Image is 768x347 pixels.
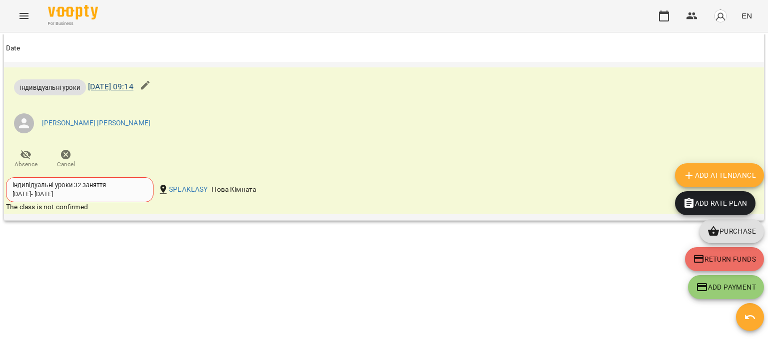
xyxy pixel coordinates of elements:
[741,10,752,21] span: EN
[6,177,153,202] div: індивідуальні уроки 32 заняття[DATE]- [DATE]
[6,42,762,54] span: Date
[696,281,756,293] span: Add Payment
[675,191,755,215] button: Add Rate plan
[209,183,258,197] div: Нова Кімната
[6,42,20,54] div: Sort
[675,163,764,187] button: Add Attendance
[169,185,207,195] a: SPEAKEASY
[683,169,756,181] span: Add Attendance
[42,118,150,128] a: [PERSON_NAME] [PERSON_NAME]
[12,181,147,190] div: індивідуальні уроки 32 заняття
[685,247,764,271] button: Return funds
[48,5,98,19] img: Voopty Logo
[737,6,756,25] button: EN
[683,197,747,209] span: Add Rate plan
[688,275,764,299] button: Add Payment
[6,42,20,54] div: Date
[12,4,36,28] button: Menu
[699,219,764,243] button: Purchase
[14,160,37,169] span: Absence
[48,20,98,27] span: For Business
[88,82,133,91] a: [DATE] 09:14
[713,9,727,23] img: avatar_s.png
[46,145,86,173] button: Cancel
[14,83,86,92] span: індивідуальні уроки
[693,253,756,265] span: Return funds
[12,190,53,199] div: [DATE] - [DATE]
[6,202,508,212] div: The class is not confirmed
[57,160,75,169] span: Cancel
[707,225,756,237] span: Purchase
[6,145,46,173] button: Absence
